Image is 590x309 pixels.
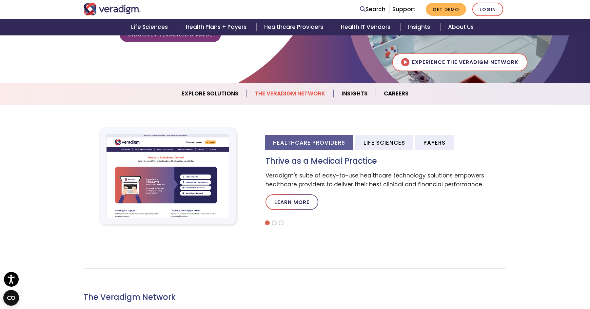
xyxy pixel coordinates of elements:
a: Insights [334,85,376,102]
a: Careers [376,85,416,102]
a: Healthcare Providers [256,19,333,35]
a: Login [472,3,503,16]
a: About Us [440,19,482,35]
a: Search [360,5,385,14]
button: Open CMP widget [3,290,19,306]
a: Support [392,5,415,13]
img: Veradigm logo [84,3,141,15]
a: Get Demo [426,3,466,16]
iframe: Drift Chat Widget [464,268,582,301]
a: Life Sciences [123,19,178,35]
a: Insights [400,19,440,35]
a: Learn More [265,194,318,210]
a: Explore Solutions [174,85,247,102]
a: The Veradigm Network [247,85,334,102]
li: Payers [415,135,454,150]
a: Health IT Vendors [333,19,400,35]
h3: The Veradigm Network [84,293,326,302]
p: Veradigm's suite of easy-to-use healthcare technology solutions empowers healthcare providers to ... [265,171,506,189]
a: Health Plans + Payers [178,19,256,35]
li: Life Sciences [355,135,413,150]
li: Healthcare Providers [265,135,353,150]
h3: Thrive as a Medical Practice [265,156,506,166]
